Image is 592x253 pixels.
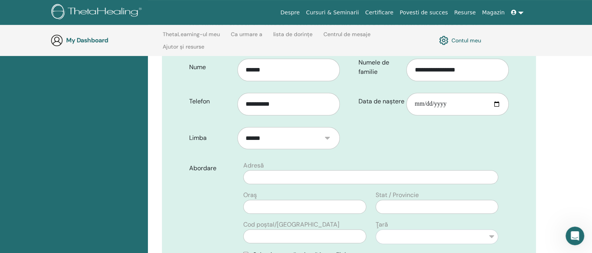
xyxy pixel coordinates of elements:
a: Certificare [362,5,397,20]
label: Telefon [183,94,237,109]
a: Ajutor și resurse [163,44,204,56]
label: Abordare [183,161,239,176]
a: Contul meu [439,34,481,47]
a: Despre [277,5,303,20]
iframe: Intercom live chat [566,227,584,245]
label: Data de naștere [353,94,407,109]
a: Resurse [451,5,479,20]
a: lista de dorințe [273,31,313,44]
img: logo.png [51,4,144,21]
a: ThetaLearning-ul meu [163,31,220,44]
label: Stat / Provincie [376,190,419,200]
a: Povesti de succes [397,5,451,20]
label: Ţară [376,220,388,229]
h3: My Dashboard [66,37,144,44]
a: Cursuri & Seminarii [303,5,362,20]
label: Limba [183,131,237,145]
a: Magazin [479,5,508,20]
label: Numele de familie [353,55,407,79]
label: Adresă [243,161,264,170]
a: Ca urmare a [231,31,262,44]
img: generic-user-icon.jpg [51,34,63,47]
label: Oraş [243,190,257,200]
label: Nume [183,60,237,75]
img: cog.svg [439,34,448,47]
label: Cod poștal/[GEOGRAPHIC_DATA] [243,220,339,229]
a: Centrul de mesaje [323,31,371,44]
